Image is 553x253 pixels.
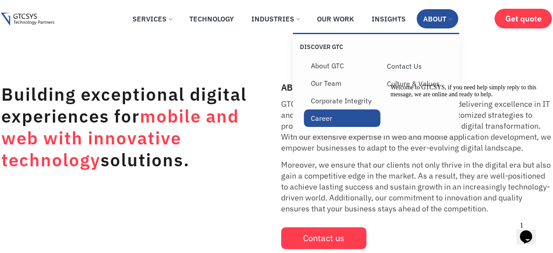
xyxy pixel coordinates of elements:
span: mobile and web with innovative technology [1,105,239,171]
p: Moreover, we ensure that our clients not only thrive in the digital era but also gain a competiti... [281,159,552,214]
p: GTC stands as your dedicated technology partner, delivering excellence in IT and business solutio... [281,98,552,153]
span: Get quote [505,14,541,23]
a: Our Team [304,74,380,92]
span: Contact us [303,234,344,242]
a: Get quote [494,9,552,28]
h2: ABOUT US [281,83,552,92]
div: Welcome to GTCSYS, if you need help simply reply to this message, we are online and ready to help. [3,4,161,18]
iframe: chat widget [516,218,544,244]
a: About GTC [304,57,380,74]
p: Discover GTC [299,43,376,51]
a: Culture & Values [380,75,457,92]
iframe: chat widget [387,81,544,214]
a: Our Work [310,9,361,28]
span: Welcome to GTCSYS, if you need help simply reply to this message, we are online and ready to help. [3,4,150,17]
a: Career [304,109,380,127]
a: Insights [365,9,412,28]
a: About [417,9,458,28]
a: Technology [183,9,240,28]
h1: Building exceptional digital experiences for solutions. [1,83,250,171]
a: Services [126,9,178,28]
img: Gtcsys logo [1,13,54,26]
a: Corporate Integrity [304,92,380,109]
a: Contact us [281,227,366,249]
a: Industries [245,9,306,28]
a: Contact Us [380,57,457,75]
